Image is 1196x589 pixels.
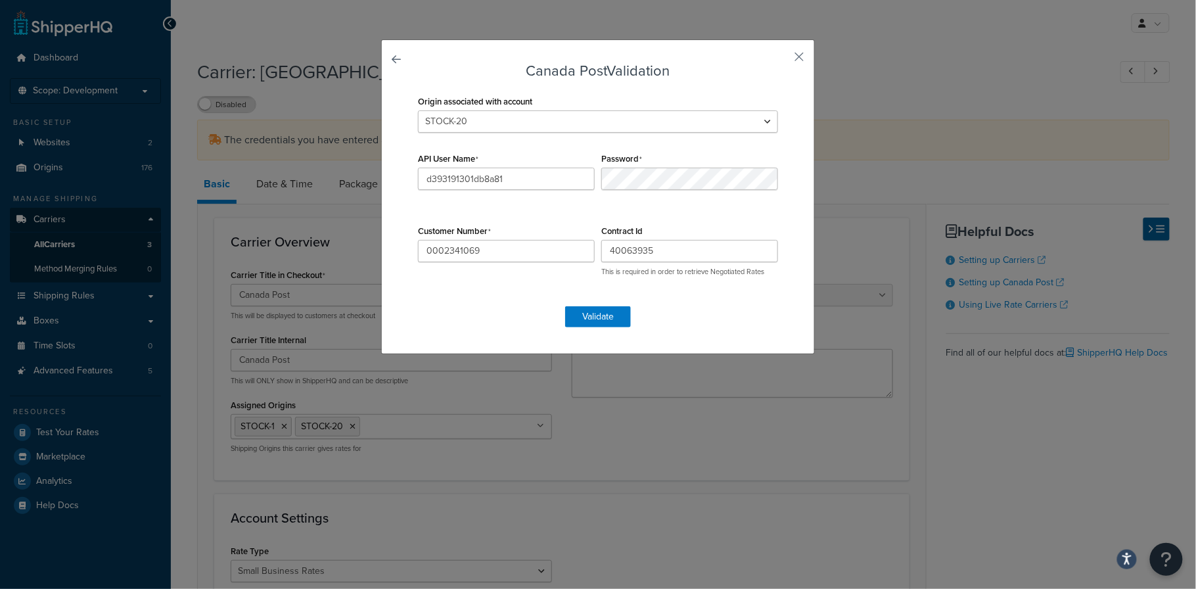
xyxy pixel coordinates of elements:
button: Validate [565,306,631,327]
label: Customer Number [418,226,491,237]
label: Contract Id [601,226,643,236]
label: Origin associated with account [418,97,532,106]
p: This is required in order to retrieve Negotiated Rates [601,267,778,277]
h3: Canada Post Validation [415,63,781,79]
label: Password [601,154,642,164]
label: API User Name [418,154,478,164]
